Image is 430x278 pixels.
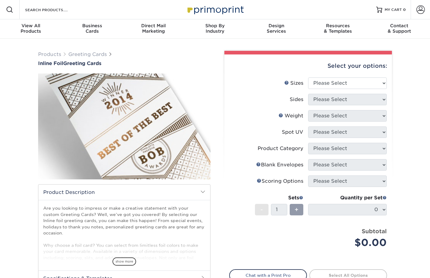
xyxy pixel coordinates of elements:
strong: Subtotal [362,228,387,234]
a: BusinessCards [61,19,123,39]
span: MY CART [385,7,402,12]
div: Services [246,23,307,34]
span: Contact [369,23,430,28]
div: Industry [184,23,246,34]
div: Quantity per Set [308,194,387,201]
a: Resources& Templates [307,19,369,39]
div: Marketing [123,23,184,34]
h1: Greeting Cards [38,61,210,66]
div: Weight [279,112,303,119]
div: Sizes [284,80,303,87]
span: Resources [307,23,369,28]
div: & Support [369,23,430,34]
a: Products [38,51,61,57]
span: + [295,205,298,214]
h2: Product Description [38,185,210,200]
a: Greeting Cards [68,51,107,57]
span: Shop By [184,23,246,28]
span: show more [112,257,136,266]
div: Sides [290,96,303,103]
span: Business [61,23,123,28]
div: $0.00 [313,235,387,250]
div: Sets [255,194,303,201]
div: Spot UV [282,129,303,136]
div: Cards [61,23,123,34]
a: Inline FoilGreeting Cards [38,61,210,66]
div: Product Category [258,145,303,152]
div: Scoring Options [257,178,303,185]
span: - [260,205,263,214]
span: Inline Foil [38,61,63,66]
a: DesignServices [246,19,307,39]
div: & Templates [307,23,369,34]
img: Primoprint [185,3,245,16]
a: Shop ByIndustry [184,19,246,39]
span: Direct Mail [123,23,184,28]
span: Design [246,23,307,28]
a: Direct MailMarketing [123,19,184,39]
input: SEARCH PRODUCTS..... [24,6,83,13]
img: Inline Foil 01 [38,67,210,186]
div: Blank Envelopes [256,161,303,168]
a: Contact& Support [369,19,430,39]
div: Select your options: [229,54,387,77]
span: 0 [403,8,406,12]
